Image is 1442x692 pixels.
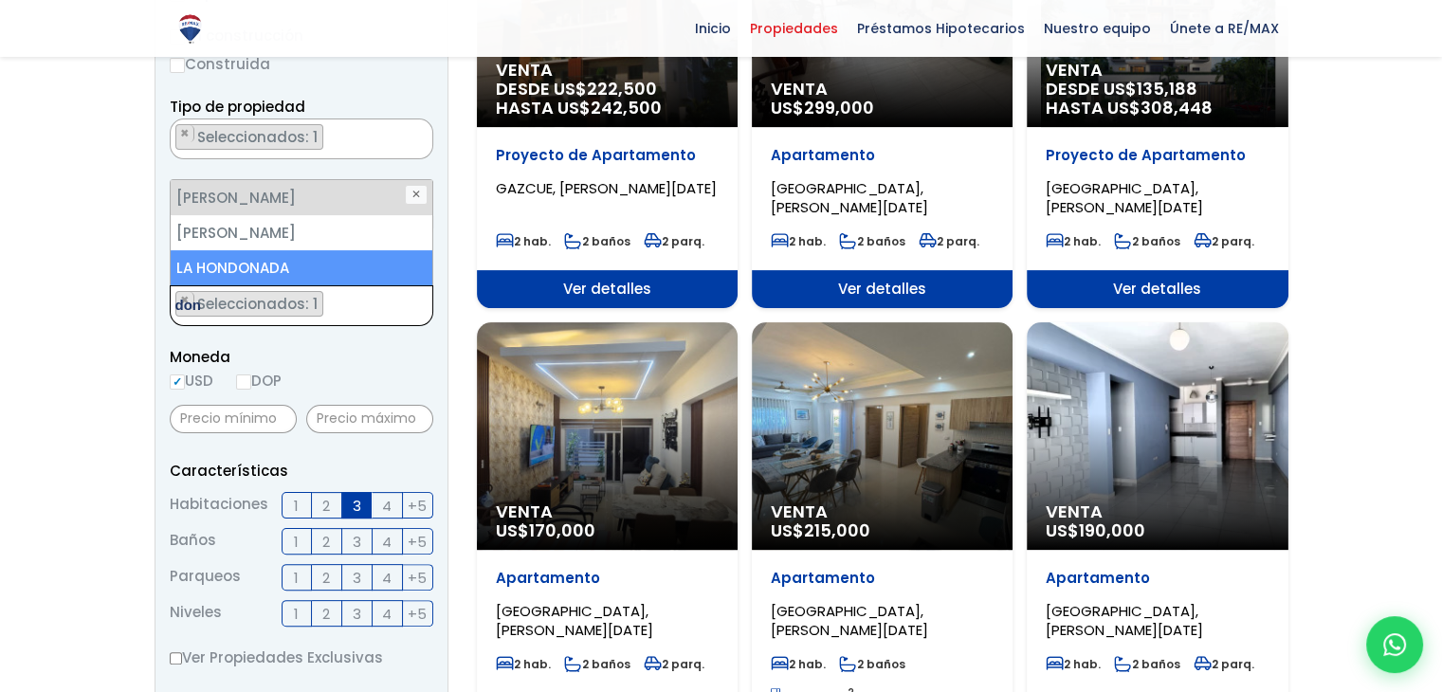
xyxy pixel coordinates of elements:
[1034,14,1160,43] span: Nuestro equipo
[1160,14,1288,43] span: Únete a RE/MAX
[195,294,322,314] span: Seleccionados: 1
[173,12,207,46] img: Logo de REMAX
[170,58,185,73] input: Construida
[171,250,432,285] li: LA HONDONADA
[353,530,361,554] span: 3
[839,233,905,249] span: 2 baños
[496,80,719,118] span: DESDE US$
[529,519,595,542] span: 170,000
[496,233,551,249] span: 2 hab.
[412,125,422,142] span: ×
[236,374,251,390] input: DOP
[587,77,657,100] span: 222,500
[353,494,361,518] span: 3
[1079,519,1145,542] span: 190,000
[644,656,704,672] span: 2 parq.
[408,530,427,554] span: +5
[353,566,361,590] span: 3
[405,185,428,204] button: ✕
[1137,77,1197,100] span: 135,188
[382,530,392,554] span: 4
[1046,233,1101,249] span: 2 hab.
[839,656,905,672] span: 2 baños
[170,52,433,76] label: Construida
[496,569,719,588] p: Apartamento
[1046,502,1269,521] span: Venta
[477,270,738,308] span: Ver detalles
[412,292,422,309] span: ×
[382,602,392,626] span: 4
[804,519,870,542] span: 215,000
[496,502,719,521] span: Venta
[195,127,322,147] span: Seleccionados: 1
[496,178,717,198] span: GAZCUE, [PERSON_NAME][DATE]
[1114,656,1180,672] span: 2 baños
[771,233,826,249] span: 2 hab.
[170,180,226,200] span: Ciudad
[322,566,330,590] span: 2
[411,124,423,143] button: Remove all items
[848,14,1034,43] span: Préstamos Hipotecarios
[170,369,213,392] label: USD
[170,374,185,390] input: USD
[1046,146,1269,165] p: Proyecto de Apartamento
[382,566,392,590] span: 4
[771,519,870,542] span: US$
[1194,233,1254,249] span: 2 parq.
[294,494,299,518] span: 1
[294,602,299,626] span: 1
[496,99,719,118] span: HASTA US$
[322,602,330,626] span: 2
[644,233,704,249] span: 2 parq.
[1046,656,1101,672] span: 2 hab.
[1027,270,1287,308] span: Ver detalles
[1046,61,1269,80] span: Venta
[175,291,323,317] li: DON HONORIO
[771,502,994,521] span: Venta
[170,646,433,669] label: Ver Propiedades Exclusivas
[170,600,222,627] span: Niveles
[1141,96,1213,119] span: 308,448
[771,146,994,165] p: Apartamento
[294,530,299,554] span: 1
[170,97,305,117] span: Tipo de propiedad
[171,119,181,160] textarea: Search
[564,656,630,672] span: 2 baños
[175,124,323,150] li: APARTAMENTO
[1046,601,1203,640] span: [GEOGRAPHIC_DATA], [PERSON_NAME][DATE]
[382,494,392,518] span: 4
[306,405,433,433] input: Precio máximo
[170,459,433,483] p: Características
[804,96,874,119] span: 299,000
[322,530,330,554] span: 2
[771,656,826,672] span: 2 hab.
[180,125,190,142] span: ×
[1046,178,1203,217] span: [GEOGRAPHIC_DATA], [PERSON_NAME][DATE]
[176,125,194,142] button: Remove item
[236,369,282,392] label: DOP
[1046,519,1145,542] span: US$
[496,656,551,672] span: 2 hab.
[771,80,994,99] span: Venta
[408,494,427,518] span: +5
[1114,233,1180,249] span: 2 baños
[740,14,848,43] span: Propiedades
[170,528,216,555] span: Baños
[1046,80,1269,118] span: DESDE US$
[771,601,928,640] span: [GEOGRAPHIC_DATA], [PERSON_NAME][DATE]
[408,566,427,590] span: +5
[752,270,1013,308] span: Ver detalles
[353,602,361,626] span: 3
[170,564,241,591] span: Parqueos
[771,178,928,217] span: [GEOGRAPHIC_DATA], [PERSON_NAME][DATE]
[170,345,433,369] span: Moneda
[496,519,595,542] span: US$
[771,96,874,119] span: US$
[171,180,432,215] li: [PERSON_NAME]
[1046,99,1269,118] span: HASTA US$
[919,233,979,249] span: 2 parq.
[591,96,662,119] span: 242,500
[1046,569,1269,588] p: Apartamento
[171,215,432,250] li: [PERSON_NAME]
[171,286,213,327] textarea: Search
